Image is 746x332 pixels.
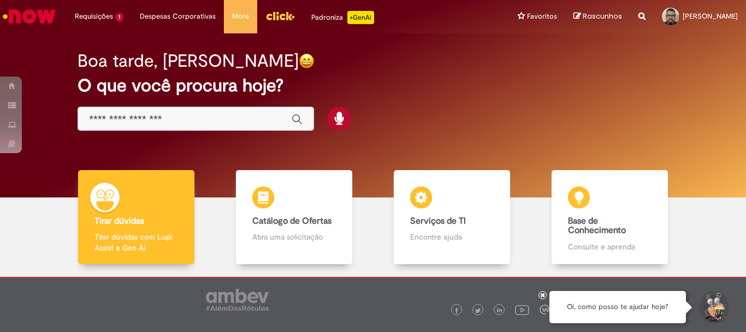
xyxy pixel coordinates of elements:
[573,11,622,22] a: Rascunhos
[475,308,481,313] img: logo_footer_twitter.png
[78,51,299,71] h2: Boa tarde, [PERSON_NAME]
[206,289,269,311] img: logo_footer_ambev_rotulo_gray.png
[75,11,113,22] span: Requisições
[683,11,738,21] span: [PERSON_NAME]
[311,11,374,24] div: Padroniza
[540,305,549,314] img: logo_footer_workplace.png
[583,11,622,21] span: Rascunhos
[497,307,502,314] img: logo_footer_linkedin.png
[252,215,331,226] b: Catálogo de Ofertas
[115,13,123,22] span: 1
[78,76,668,95] h2: O que você procura hoje?
[568,215,626,236] b: Base de Conhecimento
[549,291,686,323] div: Oi, como posso te ajudar hoje?
[57,170,215,265] a: Tirar dúvidas Tirar dúvidas com Lupi Assist e Gen Ai
[568,241,651,252] p: Consulte e aprenda
[265,8,295,24] img: click_logo_yellow_360x200.png
[410,215,466,226] b: Serviços de TI
[1,5,57,27] img: ServiceNow
[515,302,529,317] img: logo_footer_youtube.png
[410,231,493,242] p: Encontre ajuda
[140,11,216,22] span: Despesas Corporativas
[299,53,315,69] img: happy-face.png
[527,11,557,22] span: Favoritos
[94,231,177,253] p: Tirar dúvidas com Lupi Assist e Gen Ai
[454,308,459,313] img: logo_footer_facebook.png
[215,170,373,265] a: Catálogo de Ofertas Abra uma solicitação
[232,11,249,22] span: More
[347,11,374,24] p: +GenAi
[94,215,144,226] b: Tirar dúvidas
[252,231,335,242] p: Abra uma solicitação
[697,291,730,324] button: Iniciar Conversa de Suporte
[373,170,531,265] a: Serviços de TI Encontre ajuda
[531,170,689,265] a: Base de Conhecimento Consulte e aprenda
